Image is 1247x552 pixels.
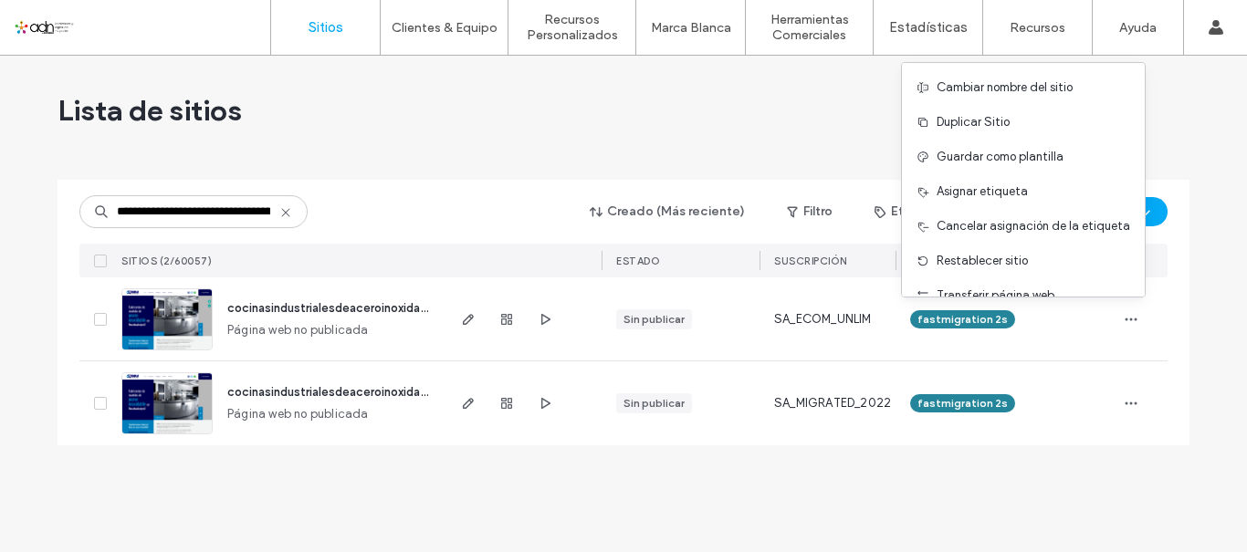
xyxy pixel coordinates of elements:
[58,92,242,129] span: Lista de sitios
[917,311,1008,328] span: fastmigration 2s
[227,321,369,339] span: Página web no publicada
[616,255,660,267] span: ESTADO
[858,197,966,226] button: Etiquetas
[937,182,1028,201] span: Asignar etiqueta
[937,148,1064,166] span: Guardar como plantilla
[121,255,212,267] span: SITIOS (2/60057)
[937,252,1028,270] span: Restablecer sitio
[889,19,968,36] label: Estadísticas
[1010,20,1065,36] label: Recursos
[574,197,761,226] button: Creado (Más reciente)
[392,20,498,36] label: Clientes & Equipo
[508,12,635,43] label: Recursos Personalizados
[937,113,1010,131] span: Duplicar Sitio
[227,405,369,423] span: Página web no publicada
[937,217,1130,235] span: Cancelar asignación de la etiqueta
[746,12,873,43] label: Herramientas Comerciales
[651,20,731,36] label: Marca Blanca
[309,19,343,36] label: Sitios
[937,286,1054,305] span: Transferir página web
[937,78,1073,97] span: Cambiar nombre del sitio
[39,13,89,29] span: Ayuda
[227,385,437,399] a: cocinasindustrialesdeaceroinoxidable
[1119,20,1157,36] label: Ayuda
[769,197,851,226] button: Filtro
[917,395,1008,411] span: fastmigration 2s
[623,311,685,328] div: Sin publicar
[623,395,685,411] div: Sin publicar
[774,394,891,412] span: SA_MIGRATED_2022
[774,310,872,328] span: SA_ECOM_UNLIM
[227,301,497,315] a: cocinasindustrialesdeaceroinoxidable6b0b66e6
[774,255,847,267] span: Suscripción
